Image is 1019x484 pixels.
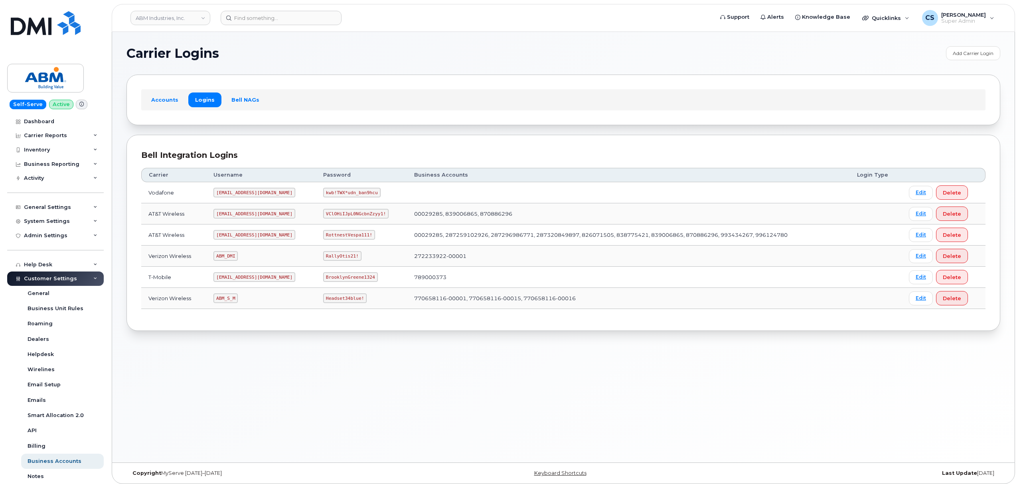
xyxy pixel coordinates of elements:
code: [EMAIL_ADDRESS][DOMAIN_NAME] [213,188,295,197]
span: Delete [943,189,961,197]
a: Edit [909,291,933,305]
a: Add Carrier Login [946,46,1000,60]
th: Login Type [850,168,902,182]
td: AT&T Wireless [141,203,206,224]
a: Edit [909,186,933,200]
button: Delete [936,207,968,221]
code: BrooklynGreene1324 [323,272,377,282]
a: Edit [909,249,933,263]
span: Delete [943,231,961,239]
code: VClOHiIJpL0NGcbnZzyy1! [323,209,389,218]
code: RallyOtis21! [323,251,361,261]
span: Delete [943,252,961,260]
a: Edit [909,228,933,242]
a: Accounts [144,92,185,107]
td: AT&T Wireless [141,224,206,246]
span: Delete [943,295,961,302]
div: MyServe [DATE]–[DATE] [126,470,418,476]
code: ABM_DMI [213,251,238,261]
th: Carrier [141,168,206,182]
code: kwb!TWX*udn_ban9hcu [323,188,380,197]
td: 00029285, 839006865, 870886296 [407,203,850,224]
strong: Last Update [942,470,977,476]
td: 789000373 [407,267,850,288]
code: Headset34blue! [323,293,367,303]
th: Username [206,168,316,182]
code: [EMAIL_ADDRESS][DOMAIN_NAME] [213,230,295,240]
button: Delete [936,249,968,263]
code: [EMAIL_ADDRESS][DOMAIN_NAME] [213,272,295,282]
a: Edit [909,270,933,284]
div: Bell Integration Logins [141,150,985,161]
button: Delete [936,185,968,200]
td: Verizon Wireless [141,288,206,309]
a: Logins [188,92,221,107]
td: Verizon Wireless [141,246,206,267]
code: ABM_S_M [213,293,238,303]
strong: Copyright [132,470,161,476]
td: 00029285, 287259102926, 287296986771, 287320849897, 826071505, 838775421, 839006865, 870886296, 9... [407,224,850,246]
td: Vodafone [141,182,206,203]
th: Password [316,168,407,182]
button: Delete [936,228,968,242]
a: Edit [909,207,933,221]
th: Business Accounts [407,168,850,182]
td: T-Mobile [141,267,206,288]
td: 770658116-00001, 770658116-00015, 770658116-00016 [407,288,850,309]
button: Delete [936,270,968,284]
span: Delete [943,273,961,281]
button: Delete [936,291,968,305]
a: Keyboard Shortcuts [534,470,587,476]
a: Bell NAGs [225,92,266,107]
code: [EMAIL_ADDRESS][DOMAIN_NAME] [213,209,295,218]
td: 272233922-00001 [407,246,850,267]
span: Delete [943,210,961,218]
code: RottnestVespa111! [323,230,375,240]
div: [DATE] [709,470,1000,476]
span: Carrier Logins [126,47,219,59]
